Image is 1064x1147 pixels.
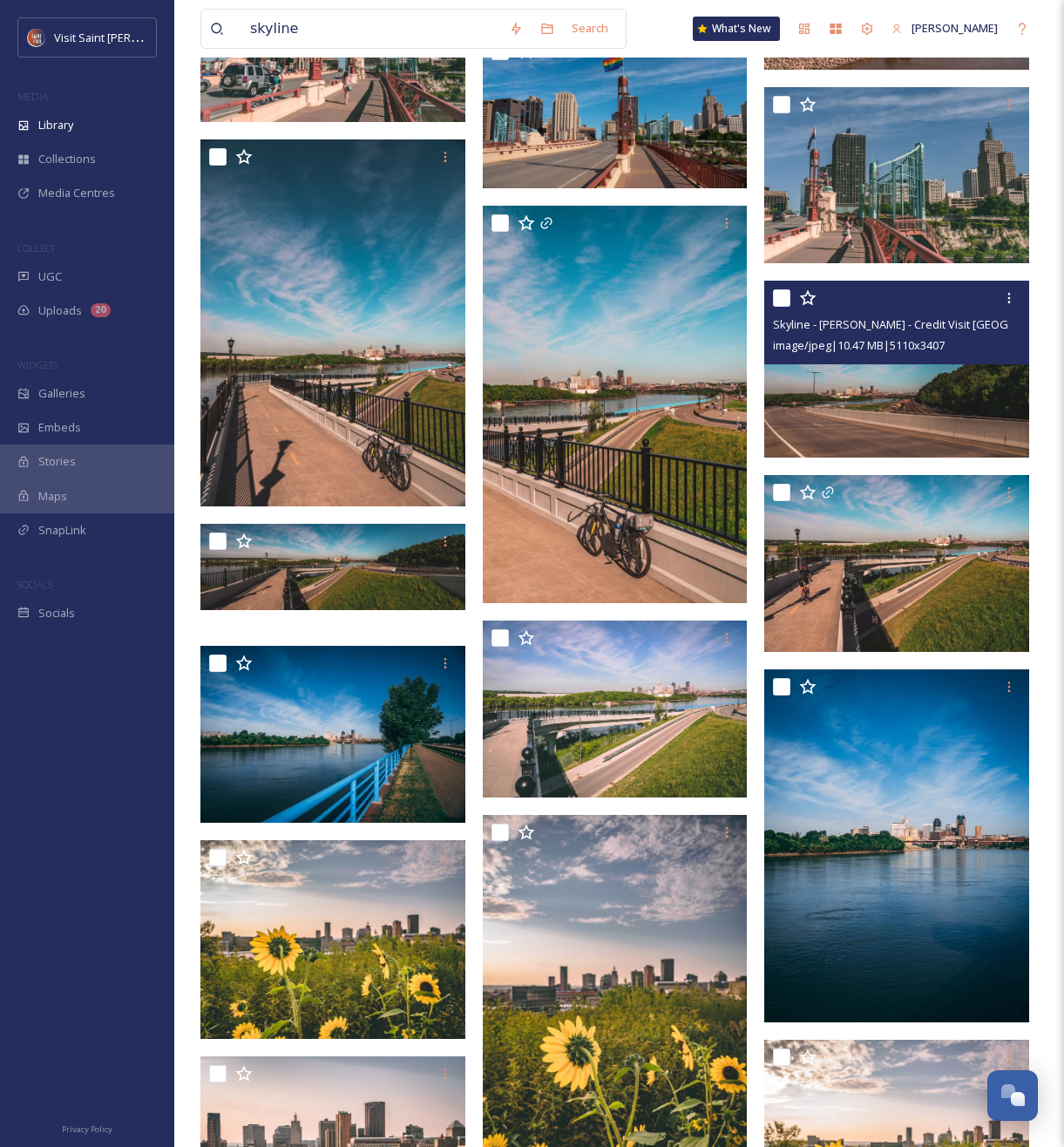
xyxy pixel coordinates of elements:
img: Bike Skyline River - Credit Visit Saint Paul-2.jpg [200,646,465,823]
div: 20 [91,303,111,317]
img: CassGilbertOverlook-Skyline-Capitol-28.jpg [200,840,465,1039]
span: Visit Saint [PERSON_NAME] [54,29,193,45]
span: Media Centres [38,185,115,201]
span: Maps [38,488,67,505]
img: Pride Flags - - Credit Visit Saint Paul-28.jpg [764,87,1029,264]
img: Skyline River - Credit Visit Saint Paul-3.jpg [764,669,1029,1022]
span: Library [38,117,73,133]
img: Bike Trail - Skyline - Warner Rd- Credit Visit Saint Paul-5.jpg [483,621,748,797]
span: [PERSON_NAME] [912,20,998,36]
span: Galleries [38,385,85,402]
img: Bike Trail - Skyline - Warner Rd - Credit Visit Saint Paul-8.jpg [200,524,465,610]
span: MEDIA [17,90,48,103]
img: Bike Trail - Skyline - Warner Rd - Credit Visit Saint Paul-9.jpg [764,475,1029,652]
span: Stories [38,453,76,470]
input: Search your library [241,10,500,48]
span: Socials [38,605,75,621]
span: SOCIALS [17,578,52,591]
span: Privacy Policy [62,1123,112,1135]
a: [PERSON_NAME] [883,11,1006,45]
span: SnapLink [38,522,86,539]
span: COLLECT [17,241,55,255]
span: image/jpeg | 10.47 MB | 5110 x 3407 [773,337,945,353]
img: Bike Trail - Skyline - Warner Rd - Credit Visit Saint Paul-13.jpg [200,139,465,506]
img: Pride Flags - - Credit Visit Saint Paul-20.jpg [483,34,748,189]
span: UGC [38,268,62,285]
a: Privacy Policy [62,1117,112,1138]
img: Bike Trail - Skyline - Warner Rd - Credit Visit Saint Paul-12.jpg [483,206,748,603]
button: Open Chat [987,1070,1038,1121]
a: What's New [693,17,780,41]
span: Collections [38,151,96,167]
span: Uploads [38,302,82,319]
span: WIDGETS [17,358,58,371]
div: Search [563,11,617,45]
img: Skyline - Warner Rd - Credit Visit Saint Paul-14.jpg [764,281,1029,458]
span: Embeds [38,419,81,436]
img: Visit%20Saint%20Paul%20Updated%20Profile%20Image.jpg [28,29,45,46]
